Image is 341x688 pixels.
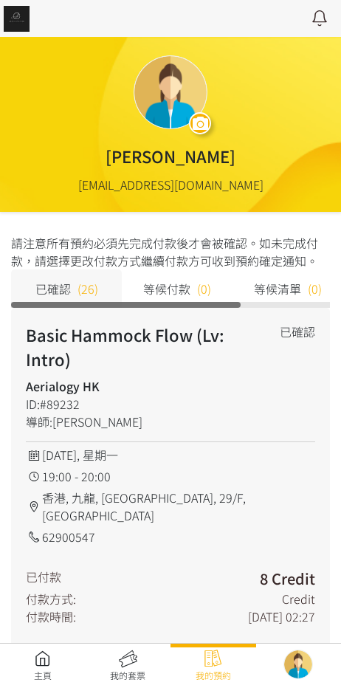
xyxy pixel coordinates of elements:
div: [DATE] 02:27 [248,608,315,625]
span: (0) [197,280,211,297]
div: [EMAIL_ADDRESS][DOMAIN_NAME] [78,176,263,193]
span: (26) [77,280,98,297]
div: [PERSON_NAME] [106,144,235,168]
span: 香港, 九龍, [GEOGRAPHIC_DATA], 29/F, [GEOGRAPHIC_DATA] [42,489,315,524]
h4: Aerialogy HK [26,377,258,395]
span: (0) [308,280,322,297]
div: [DATE], 星期一 [26,446,315,464]
span: 等候付款 [143,280,190,297]
div: 付款時間: [26,608,76,625]
div: 19:00 - 20:00 [26,467,315,485]
div: Credit [282,590,315,608]
div: 導師:[PERSON_NAME] [26,413,258,430]
span: 等候清單 [254,280,301,297]
div: 付款方式: [26,590,76,608]
span: 已確認 [35,280,71,297]
h3: 8 Credit [260,568,315,590]
h2: Basic Hammock Flow (Lv: Intro) [26,323,258,371]
div: 已確認 [280,323,315,340]
div: 已付款 [26,568,61,590]
div: ID:#89232 [26,395,258,413]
